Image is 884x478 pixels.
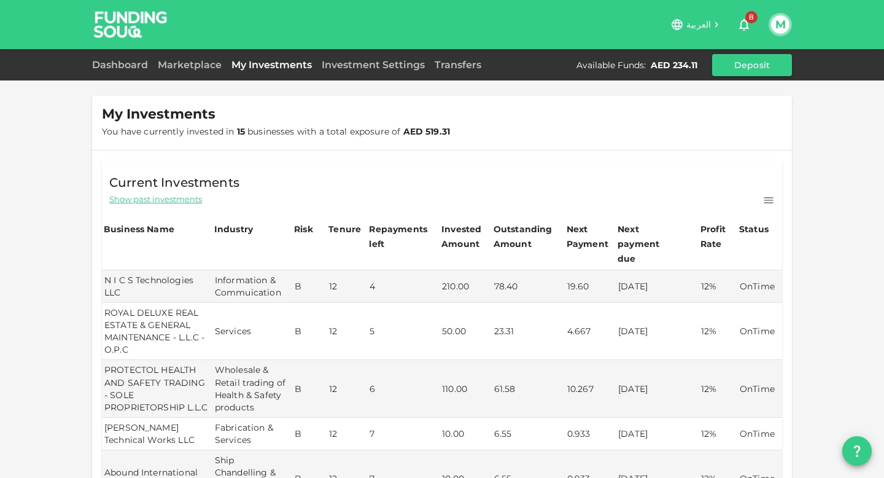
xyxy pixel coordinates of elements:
[565,418,616,450] td: 0.933
[771,15,789,34] button: M
[492,270,565,303] td: 78.40
[367,418,440,450] td: 7
[102,360,212,417] td: PROTECTOL HEALTH AND SAFETY TRADING - SOLE PROPRIETORSHIP L.L.C
[576,59,646,71] div: Available Funds :
[441,222,490,251] div: Invested Amount
[842,436,872,466] button: question
[292,270,327,303] td: B
[102,303,212,360] td: ROYAL DELUXE REAL ESTATE & GENERAL MAINTENANCE - L.L.C - O.P.C
[317,59,430,71] a: Investment Settings
[292,303,327,360] td: B
[327,360,367,417] td: 12
[109,194,202,205] span: Show past investments
[737,270,782,303] td: OnTime
[153,59,227,71] a: Marketplace
[212,360,292,417] td: Wholesale & Retail trading of Health & Safety products
[109,173,239,192] span: Current Investments
[565,360,616,417] td: 10.267
[739,222,770,237] div: Status
[369,222,430,251] div: Repayments left
[567,222,614,251] div: Next Payment
[618,222,679,266] div: Next payment due
[102,418,212,450] td: [PERSON_NAME] Technical Works LLC
[327,303,367,360] td: 12
[732,12,756,37] button: 8
[430,59,486,71] a: Transfers
[104,222,174,237] div: Business Name
[227,59,317,71] a: My Investments
[686,19,711,30] span: العربية
[102,270,212,303] td: N I C S Technologies LLC
[616,303,699,360] td: [DATE]
[212,418,292,450] td: Fabrication & Services
[616,360,699,417] td: [DATE]
[212,303,292,360] td: Services
[699,303,737,360] td: 12%
[214,222,253,237] div: Industry
[737,418,782,450] td: OnTime
[492,418,565,450] td: 6.55
[494,222,555,251] div: Outstanding Amount
[700,222,735,251] div: Profit Rate
[327,270,367,303] td: 12
[440,303,492,360] td: 50.00
[565,270,616,303] td: 19.60
[616,418,699,450] td: [DATE]
[440,360,492,417] td: 110.00
[440,418,492,450] td: 10.00
[492,303,565,360] td: 23.31
[745,11,758,23] span: 8
[737,360,782,417] td: OnTime
[328,222,361,237] div: Tenure
[237,126,245,137] strong: 15
[737,303,782,360] td: OnTime
[565,303,616,360] td: 4.667
[699,360,737,417] td: 12%
[292,418,327,450] td: B
[651,59,697,71] div: AED 234.11
[616,270,699,303] td: [DATE]
[102,106,215,123] span: My Investments
[294,222,319,237] div: Risk
[367,303,440,360] td: 5
[102,126,450,137] span: You have currently invested in businesses with a total exposure of
[403,126,451,137] strong: AED 519.31
[327,418,367,450] td: 12
[440,270,492,303] td: 210.00
[92,59,153,71] a: Dashboard
[492,360,565,417] td: 61.58
[699,270,737,303] td: 12%
[292,360,327,417] td: B
[699,418,737,450] td: 12%
[367,270,440,303] td: 4
[212,270,292,303] td: Information & Commuication
[367,360,440,417] td: 6
[712,54,792,76] button: Deposit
